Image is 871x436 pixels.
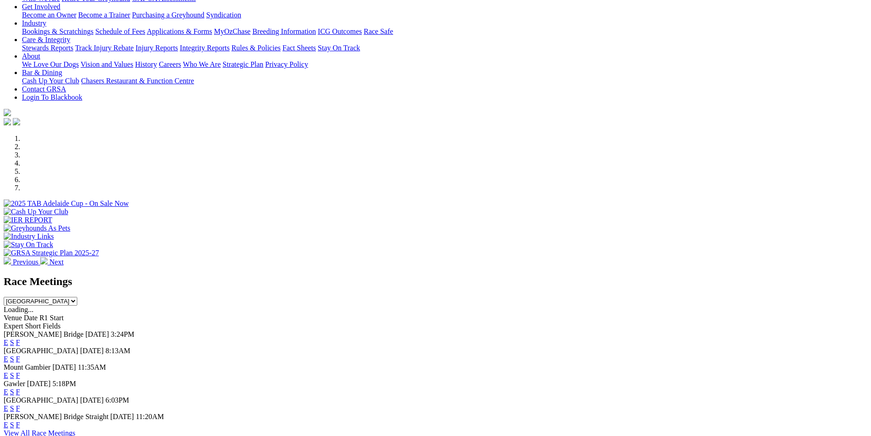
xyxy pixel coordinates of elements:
[40,258,64,266] a: Next
[4,199,129,208] img: 2025 TAB Adelaide Cup - On Sale Now
[4,413,108,420] span: [PERSON_NAME] Bridge Straight
[81,77,194,85] a: Chasers Restaurant & Function Centre
[22,77,79,85] a: Cash Up Your Club
[4,330,84,338] span: [PERSON_NAME] Bridge
[4,380,25,388] span: Gawler
[4,421,8,429] a: E
[4,232,54,241] img: Industry Links
[10,355,14,363] a: S
[252,27,316,35] a: Breeding Information
[4,241,53,249] img: Stay On Track
[4,306,33,313] span: Loading...
[132,11,204,19] a: Purchasing a Greyhound
[159,60,181,68] a: Careers
[13,258,38,266] span: Previous
[10,339,14,346] a: S
[4,216,52,224] img: IER REPORT
[39,314,64,322] span: R1 Start
[22,69,62,76] a: Bar & Dining
[106,396,129,404] span: 6:03PM
[10,404,14,412] a: S
[22,3,60,11] a: Get Involved
[13,118,20,125] img: twitter.svg
[183,60,221,68] a: Who We Are
[22,93,82,101] a: Login To Blackbook
[4,224,70,232] img: Greyhounds As Pets
[4,347,78,355] span: [GEOGRAPHIC_DATA]
[135,44,178,52] a: Injury Reports
[4,257,11,264] img: chevron-left-pager-white.svg
[22,52,40,60] a: About
[16,339,20,346] a: F
[4,363,51,371] span: Mount Gambier
[4,339,8,346] a: E
[24,314,37,322] span: Date
[223,60,263,68] a: Strategic Plan
[4,404,8,412] a: E
[43,322,60,330] span: Fields
[80,396,104,404] span: [DATE]
[231,44,281,52] a: Rules & Policies
[27,380,51,388] span: [DATE]
[4,249,99,257] img: GRSA Strategic Plan 2025-27
[80,60,133,68] a: Vision and Values
[283,44,316,52] a: Fact Sheets
[10,421,14,429] a: S
[22,11,867,19] div: Get Involved
[4,208,68,216] img: Cash Up Your Club
[4,258,40,266] a: Previous
[78,363,106,371] span: 11:35AM
[214,27,251,35] a: MyOzChase
[53,380,76,388] span: 5:18PM
[53,363,76,371] span: [DATE]
[180,44,230,52] a: Integrity Reports
[22,19,46,27] a: Industry
[16,355,20,363] a: F
[22,60,79,68] a: We Love Our Dogs
[75,44,134,52] a: Track Injury Rebate
[4,275,867,288] h2: Race Meetings
[4,314,22,322] span: Venue
[4,322,23,330] span: Expert
[22,44,867,52] div: Care & Integrity
[22,44,73,52] a: Stewards Reports
[136,413,164,420] span: 11:20AM
[4,371,8,379] a: E
[10,388,14,396] a: S
[206,11,241,19] a: Syndication
[16,404,20,412] a: F
[10,371,14,379] a: S
[40,257,48,264] img: chevron-right-pager-white.svg
[22,11,76,19] a: Become an Owner
[111,330,134,338] span: 3:24PM
[22,77,867,85] div: Bar & Dining
[25,322,41,330] span: Short
[95,27,145,35] a: Schedule of Fees
[318,27,362,35] a: ICG Outcomes
[22,60,867,69] div: About
[78,11,130,19] a: Become a Trainer
[318,44,360,52] a: Stay On Track
[4,388,8,396] a: E
[16,421,20,429] a: F
[106,347,130,355] span: 8:13AM
[85,330,109,338] span: [DATE]
[4,109,11,116] img: logo-grsa-white.png
[135,60,157,68] a: History
[110,413,134,420] span: [DATE]
[4,118,11,125] img: facebook.svg
[4,396,78,404] span: [GEOGRAPHIC_DATA]
[4,355,8,363] a: E
[147,27,212,35] a: Applications & Forms
[265,60,308,68] a: Privacy Policy
[80,347,104,355] span: [DATE]
[363,27,393,35] a: Race Safe
[16,388,20,396] a: F
[22,36,70,43] a: Care & Integrity
[22,27,867,36] div: Industry
[22,85,66,93] a: Contact GRSA
[22,27,93,35] a: Bookings & Scratchings
[16,371,20,379] a: F
[49,258,64,266] span: Next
